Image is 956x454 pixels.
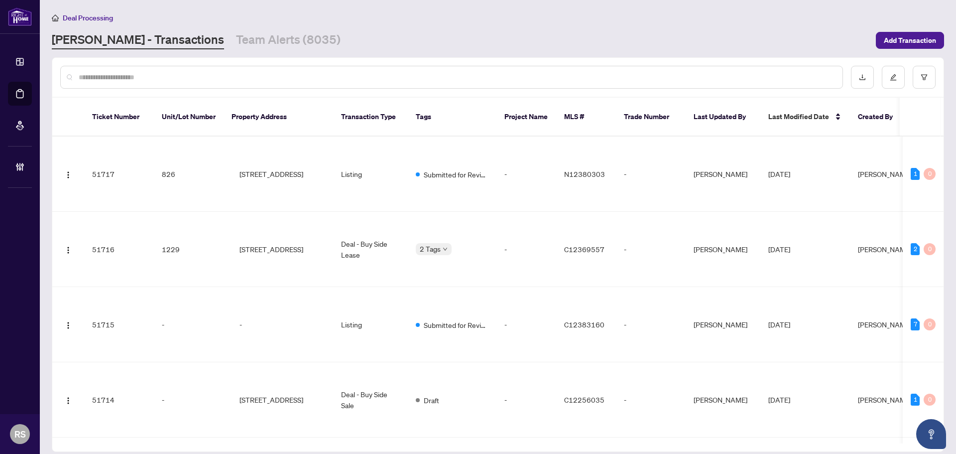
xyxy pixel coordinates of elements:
[60,166,76,182] button: Logo
[496,137,556,212] td: -
[686,362,760,438] td: [PERSON_NAME]
[52,31,224,49] a: [PERSON_NAME] - Transactions
[858,245,912,254] span: [PERSON_NAME]
[84,137,154,212] td: 51717
[64,171,72,179] img: Logo
[924,394,936,406] div: 0
[154,287,224,362] td: -
[876,32,944,49] button: Add Transaction
[686,137,760,212] td: [PERSON_NAME]
[224,98,333,137] th: Property Address
[768,169,790,178] span: [DATE]
[564,395,604,404] span: C12256035
[52,14,59,21] span: home
[924,318,936,330] div: 0
[443,247,448,252] span: down
[858,395,912,404] span: [PERSON_NAME]
[408,98,496,137] th: Tags
[858,169,912,178] span: [PERSON_NAME]
[496,287,556,362] td: -
[154,137,224,212] td: 826
[154,98,224,137] th: Unit/Lot Number
[496,362,556,438] td: -
[850,98,910,137] th: Created By
[859,74,866,81] span: download
[884,32,936,48] span: Add Transaction
[333,98,408,137] th: Transaction Type
[858,320,912,329] span: [PERSON_NAME]
[333,287,408,362] td: Listing
[333,137,408,212] td: Listing
[616,362,686,438] td: -
[239,319,242,330] span: -
[496,212,556,287] td: -
[84,212,154,287] td: 51716
[84,287,154,362] td: 51715
[236,31,341,49] a: Team Alerts (8035)
[686,98,760,137] th: Last Updated By
[84,362,154,438] td: 51714
[921,74,928,81] span: filter
[60,241,76,257] button: Logo
[768,320,790,329] span: [DATE]
[424,169,488,180] span: Submitted for Review
[616,137,686,212] td: -
[911,243,920,255] div: 2
[686,287,760,362] td: [PERSON_NAME]
[63,13,113,22] span: Deal Processing
[768,111,829,122] span: Last Modified Date
[239,168,303,179] span: [STREET_ADDRESS]
[924,243,936,255] div: 0
[616,287,686,362] td: -
[616,212,686,287] td: -
[564,245,604,254] span: C12369557
[420,243,441,255] span: 2 Tags
[911,394,920,406] div: 1
[60,392,76,408] button: Logo
[239,244,303,255] span: [STREET_ADDRESS]
[911,168,920,180] div: 1
[239,394,303,405] span: [STREET_ADDRESS]
[768,395,790,404] span: [DATE]
[768,245,790,254] span: [DATE]
[64,321,72,329] img: Logo
[496,98,556,137] th: Project Name
[616,98,686,137] th: Trade Number
[14,427,26,441] span: RS
[333,212,408,287] td: Deal - Buy Side Lease
[564,169,605,178] span: N12380303
[8,7,32,26] img: logo
[924,168,936,180] div: 0
[333,362,408,438] td: Deal - Buy Side Sale
[424,319,488,330] span: Submitted for Review
[154,362,224,438] td: -
[556,98,616,137] th: MLS #
[686,212,760,287] td: [PERSON_NAME]
[84,98,154,137] th: Ticket Number
[851,66,874,89] button: download
[913,66,936,89] button: filter
[916,419,946,449] button: Open asap
[154,212,224,287] td: 1229
[890,74,897,81] span: edit
[564,320,604,329] span: C12383160
[760,98,850,137] th: Last Modified Date
[911,318,920,330] div: 7
[882,66,905,89] button: edit
[64,246,72,254] img: Logo
[424,395,439,406] span: Draft
[64,397,72,405] img: Logo
[60,316,76,332] button: Logo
